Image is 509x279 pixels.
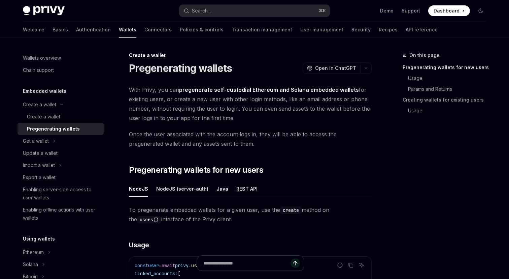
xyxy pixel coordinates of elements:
code: create [280,206,302,214]
div: Pregenerating wallets [27,125,80,133]
button: Send message [291,258,300,268]
div: Solana [23,260,38,269]
a: Pregenerating wallets [18,123,104,135]
div: Get a wallet [23,137,49,145]
a: Update a wallet [18,147,104,159]
div: Wallets overview [23,54,61,62]
a: Wallets [119,22,136,38]
div: Create a wallet [129,52,372,59]
img: dark logo [23,6,65,16]
span: On this page [409,51,440,59]
div: Create a wallet [23,101,56,109]
span: Usage [129,240,149,250]
a: Recipes [379,22,398,38]
div: Chain support [23,66,54,74]
button: Java [216,181,228,197]
a: Usage [403,105,491,116]
a: Authentication [76,22,111,38]
button: Get a wallet [18,135,104,147]
h5: Embedded wallets [23,87,66,95]
a: Basics [53,22,68,38]
a: Creating wallets for existing users [403,94,491,105]
button: NodeJS (server-auth) [156,181,208,197]
span: Pregenerating wallets for new users [129,165,263,175]
h1: Pregenerating wallets [129,62,232,74]
div: Enabling offline actions with user wallets [23,206,100,222]
a: Wallets overview [18,52,104,64]
div: Update a wallet [23,149,58,157]
div: Ethereum [23,248,44,256]
span: Dashboard [434,7,460,14]
a: Security [351,22,371,38]
a: Demo [380,7,394,14]
a: API reference [406,22,438,38]
span: Once the user associated with the account logs in, they will be able to access the pregenerated w... [129,130,372,148]
a: Create a wallet [18,111,104,123]
div: Create a wallet [27,113,60,121]
span: Open in ChatGPT [315,65,356,72]
div: Search... [192,7,211,15]
button: Open in ChatGPT [303,62,360,74]
a: Connectors [144,22,172,38]
h5: Using wallets [23,235,55,243]
input: Ask a question... [204,256,291,271]
button: NodeJS [129,181,148,197]
div: Export a wallet [23,173,56,182]
button: Import a wallet [18,159,104,171]
a: User management [300,22,343,38]
a: Enabling server-side access to user wallets [18,184,104,204]
span: To pregenerate embedded wallets for a given user, use the method on the interface of the Privy cl... [129,205,372,224]
div: Import a wallet [23,161,55,169]
a: Enabling offline actions with user wallets [18,204,104,224]
button: REST API [236,181,258,197]
div: Enabling server-side access to user wallets [23,186,100,202]
code: users() [137,216,161,223]
a: Dashboard [428,5,470,16]
button: Search...⌘K [179,5,330,17]
span: With Privy, you can for existing users, or create a new user with other login methods, like an em... [129,85,372,123]
a: Welcome [23,22,44,38]
a: Params and Returns [403,84,491,94]
button: Toggle dark mode [475,5,486,16]
a: Pregenerating wallets for new users [403,62,491,73]
a: Transaction management [232,22,292,38]
strong: pregenerate self-custodial Ethereum and Solana embedded wallets [179,86,359,93]
a: Usage [403,73,491,84]
a: Chain support [18,64,104,76]
span: ⌘ K [319,8,326,13]
button: Ethereum [18,246,104,258]
a: Policies & controls [180,22,224,38]
button: Create a wallet [18,99,104,111]
button: Solana [18,258,104,271]
a: Support [402,7,420,14]
a: Export a wallet [18,171,104,184]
